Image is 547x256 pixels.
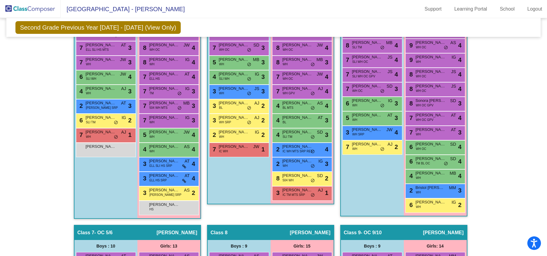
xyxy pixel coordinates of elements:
[192,72,195,81] span: 4
[317,173,323,179] span: SD
[352,98,382,104] span: [PERSON_NAME]
[416,103,433,108] span: WH OC GPV
[184,187,190,193] span: AS
[416,83,446,89] span: [PERSON_NAME]
[451,127,456,133] span: AT
[121,42,126,48] span: AT
[408,71,413,78] span: 8
[121,86,126,92] span: AJ
[416,89,426,93] span: WH OC
[211,59,216,66] span: 5
[282,144,313,150] span: [PERSON_NAME]
[394,41,398,50] span: 4
[416,147,426,151] span: WH OC
[142,44,147,51] span: 8
[150,149,155,154] span: WH
[283,105,294,110] span: BL MTS
[219,47,229,52] span: WH OC
[283,120,286,125] span: BL
[444,161,448,166] span: do_not_disturb_alt
[86,100,116,106] span: [PERSON_NAME]
[219,134,224,139] span: WH
[192,159,195,168] span: 4
[283,178,294,183] span: 504 WH
[219,42,249,48] span: [PERSON_NAME]
[261,72,265,81] span: 3
[183,129,189,135] span: JW
[394,142,398,151] span: 2
[177,91,182,96] span: do_not_disturb_alt
[149,173,180,179] span: [PERSON_NAME]
[150,47,160,52] span: WH OC
[283,149,313,154] span: IC WH MTS SRP RET
[86,120,96,125] span: SLI TM
[275,160,280,167] span: 2
[121,129,126,135] span: AJ
[394,84,398,93] span: 3
[211,88,216,95] span: 3
[325,174,328,183] span: 2
[247,48,251,53] span: do_not_disturb_alt
[261,130,265,139] span: 2
[219,91,224,96] span: WH
[380,103,384,108] span: do_not_disturb_alt
[185,86,190,92] span: IG
[261,43,265,52] span: 3
[275,175,280,182] span: 8
[282,129,313,135] span: [PERSON_NAME]
[318,86,323,92] span: AJ
[219,57,249,63] span: [PERSON_NAME]
[352,54,382,60] span: [PERSON_NAME]
[86,91,91,96] span: WH
[416,185,446,191] span: Bristol [PERSON_NAME]
[254,86,259,92] span: JS
[352,141,382,147] span: [PERSON_NAME]
[352,89,363,93] span: WH OC
[150,62,155,66] span: WH
[495,4,519,14] a: School
[183,42,189,48] span: JW
[352,83,382,89] span: [PERSON_NAME]
[275,117,280,124] span: 4
[219,144,249,150] span: [PERSON_NAME]
[416,40,446,46] span: [PERSON_NAME]
[15,21,181,34] span: Second Grade Previous Year [DATE] - [DATE] (View Only)
[86,76,96,81] span: SLI WH
[386,127,392,133] span: JW
[317,57,323,63] span: MB
[416,141,446,147] span: [PERSON_NAME]
[142,59,147,66] span: 8
[192,130,195,139] span: 4
[275,88,280,95] span: 7
[352,118,358,122] span: WH
[128,130,131,139] span: 1
[282,187,313,193] span: [PERSON_NAME]
[275,102,280,109] span: 4
[282,57,313,63] span: [PERSON_NAME]
[408,144,413,150] span: 6
[450,40,456,46] span: AS
[325,58,328,67] span: 3
[311,91,315,96] span: do_not_disturb_alt
[86,71,116,77] span: [PERSON_NAME]
[192,58,195,67] span: 4
[114,135,118,140] span: do_not_disturb_alt
[450,170,456,177] span: MB
[380,45,384,50] span: do_not_disturb_alt
[142,131,147,138] span: 5
[142,146,147,153] span: 4
[247,106,251,111] span: do_not_disturb_alt
[416,170,446,176] span: [PERSON_NAME]
[311,149,315,154] span: do_not_disturb_alt
[247,91,251,96] span: do_not_disturb_alt
[458,99,461,108] span: 3
[325,101,328,110] span: 4
[408,100,413,107] span: 8
[149,129,180,135] span: [PERSON_NAME]
[211,44,216,51] span: 7
[275,146,280,153] span: 2
[149,144,180,150] span: [PERSON_NAME]
[219,115,249,121] span: [PERSON_NAME]
[325,116,328,125] span: 3
[177,106,182,111] span: do_not_disturb_alt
